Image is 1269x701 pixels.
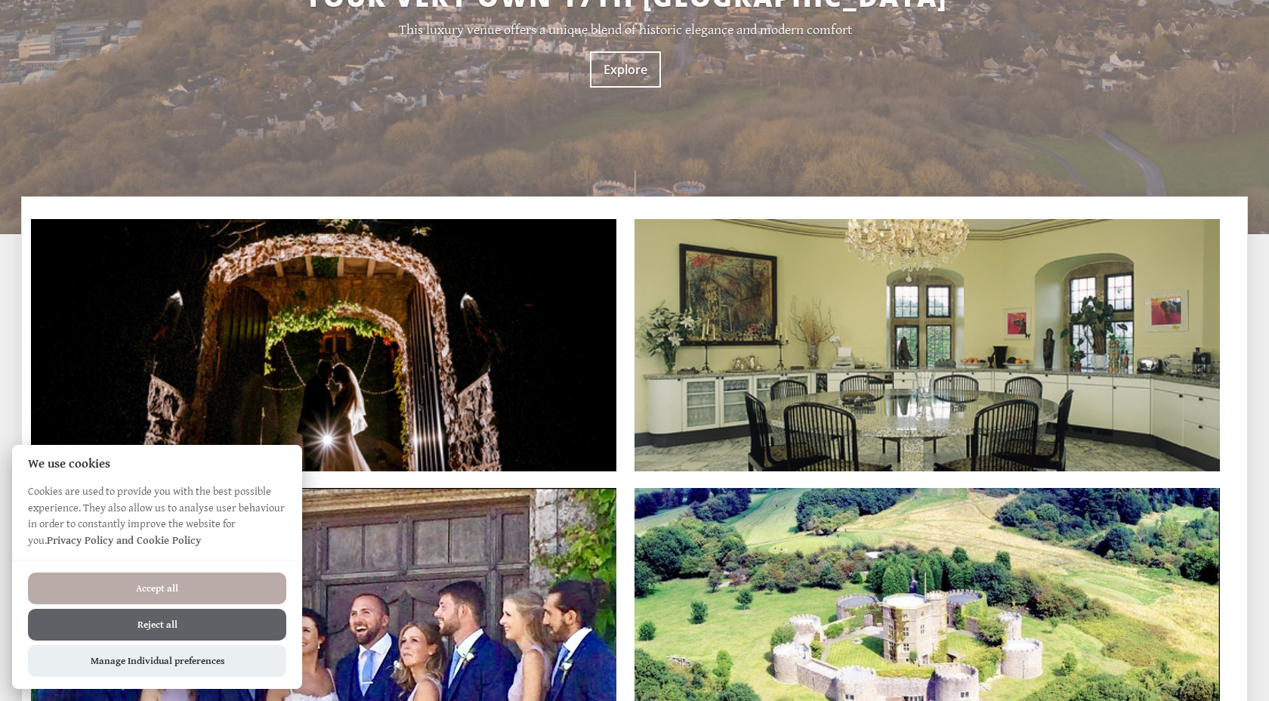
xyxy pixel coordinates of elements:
a: Explore [590,51,661,88]
a: Privacy Policy and Cookie Policy [47,534,201,547]
p: Cookies are used to provide you with the best possible experience. They also allow us to analyse ... [12,483,302,560]
button: Manage Individual preferences [28,645,286,677]
h2: We use cookies [12,457,302,471]
button: Accept all [28,573,286,604]
p: This luxury venue offers a unique blend of historic elegance and modern comfort [142,22,1109,38]
img: 10339-kitchen-Copy.full.jpg [634,219,1220,471]
button: Reject all [28,609,286,641]
img: 4BDDC37E-CE91-464E-A811-5458A3F3479E.full.JPG [31,219,616,471]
